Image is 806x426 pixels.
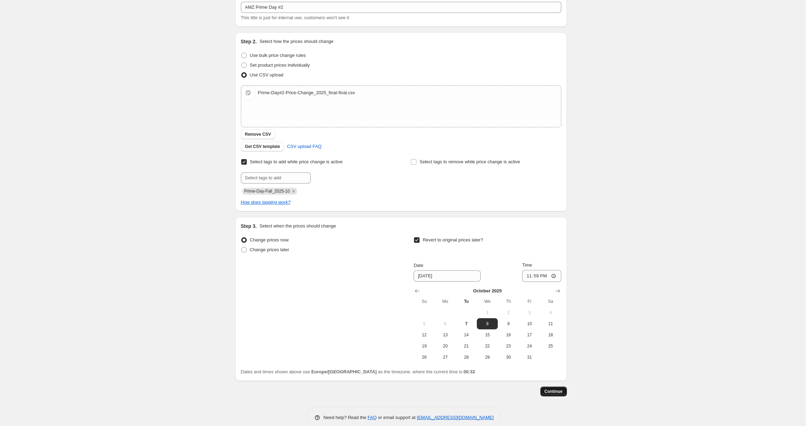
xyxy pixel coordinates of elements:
span: 6 [438,321,453,327]
span: 1 [480,310,495,315]
span: 24 [522,343,537,349]
span: Change prices now [250,237,289,242]
span: Need help? Read the [324,415,368,420]
p: Select how the prices should change [259,38,333,45]
button: Wednesday October 29 2025 [477,352,498,363]
span: Revert to original prices later? [423,237,483,242]
input: 12:00 [522,270,561,282]
span: 4 [543,310,558,315]
input: Select tags to add [241,172,311,184]
input: 30% off holiday sale [241,2,561,13]
span: 15 [480,332,495,338]
button: Sunday October 26 2025 [414,352,435,363]
th: Sunday [414,296,435,307]
button: Continue [540,387,567,396]
button: Sunday October 19 2025 [414,341,435,352]
button: Wednesday October 22 2025 [477,341,498,352]
span: 19 [416,343,432,349]
button: Wednesday October 1 2025 [477,307,498,318]
span: 5 [416,321,432,327]
span: 22 [480,343,495,349]
button: Sunday October 5 2025 [414,318,435,329]
span: 31 [522,354,537,360]
th: Monday [435,296,456,307]
span: This title is just for internal use, customers won't see it [241,15,349,20]
span: 26 [416,354,432,360]
button: Show previous month, September 2025 [412,286,422,296]
button: Friday October 10 2025 [519,318,540,329]
span: Use bulk price change rules [250,53,306,58]
button: Thursday October 23 2025 [498,341,519,352]
span: Get CSV template [245,144,280,149]
span: Su [416,299,432,304]
span: Use CSV upload [250,72,283,77]
button: Thursday October 2 2025 [498,307,519,318]
a: How does tagging work? [241,200,290,205]
span: 23 [501,343,516,349]
span: 8 [480,321,495,327]
a: FAQ [368,415,377,420]
span: 2 [501,310,516,315]
span: Tu [459,299,474,304]
span: Th [501,299,516,304]
button: Monday October 27 2025 [435,352,456,363]
th: Thursday [498,296,519,307]
span: 10 [522,321,537,327]
span: Select tags to remove while price change is active [420,159,520,164]
span: 11 [543,321,558,327]
span: 13 [438,332,453,338]
span: 18 [543,332,558,338]
button: Tuesday October 28 2025 [456,352,477,363]
button: Remove Prime-Day-Fall_2025-10 [290,188,297,194]
button: Monday October 6 2025 [435,318,456,329]
th: Friday [519,296,540,307]
div: Prime-Day#2-Price-Change_2025_final-final.csv [258,89,355,96]
button: Remove CSV [241,129,275,139]
button: Thursday October 9 2025 [498,318,519,329]
button: Tuesday October 14 2025 [456,329,477,341]
button: Friday October 3 2025 [519,307,540,318]
input: 10/7/2025 [414,270,481,282]
span: 14 [459,332,474,338]
span: Set product prices individually [250,62,310,68]
span: 28 [459,354,474,360]
button: Saturday October 11 2025 [540,318,561,329]
button: Monday October 20 2025 [435,341,456,352]
a: CSV upload FAQ [283,141,326,152]
span: 3 [522,310,537,315]
span: 9 [501,321,516,327]
span: or email support at [377,415,417,420]
span: Sa [543,299,558,304]
button: Today Tuesday October 7 2025 [456,318,477,329]
b: 00:32 [464,369,475,374]
span: Time [522,262,532,268]
span: We [480,299,495,304]
span: 27 [438,354,453,360]
span: 20 [438,343,453,349]
span: Prime-Day-Fall_2025-10 [244,189,290,194]
span: 30 [501,354,516,360]
span: Select tags to add while price change is active [250,159,343,164]
span: 21 [459,343,474,349]
button: Saturday October 18 2025 [540,329,561,341]
span: CSV upload FAQ [287,143,321,150]
span: 12 [416,332,432,338]
p: Select when the prices should change [259,223,336,230]
button: Wednesday October 15 2025 [477,329,498,341]
button: Friday October 24 2025 [519,341,540,352]
a: [EMAIL_ADDRESS][DOMAIN_NAME] [417,415,494,420]
button: Sunday October 12 2025 [414,329,435,341]
button: Friday October 31 2025 [519,352,540,363]
button: Saturday October 25 2025 [540,341,561,352]
span: 7 [459,321,474,327]
span: 16 [501,332,516,338]
button: Tuesday October 21 2025 [456,341,477,352]
span: 29 [480,354,495,360]
span: Mo [438,299,453,304]
button: Get CSV template [241,142,284,151]
button: Thursday October 16 2025 [498,329,519,341]
span: Dates and times shown above use as the timezone, where the current time is [241,369,475,374]
span: Continue [545,389,563,394]
button: Monday October 13 2025 [435,329,456,341]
